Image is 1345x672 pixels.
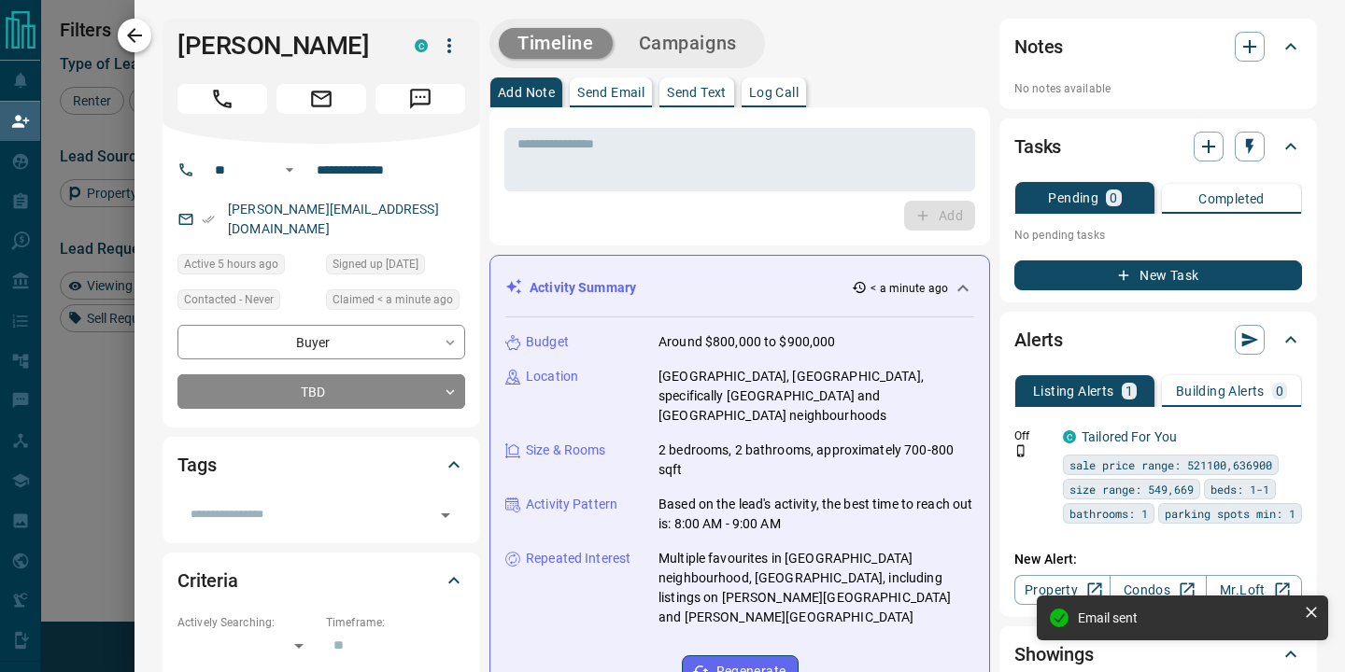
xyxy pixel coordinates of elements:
[1176,385,1265,398] p: Building Alerts
[1126,385,1133,398] p: 1
[499,28,613,59] button: Timeline
[1014,124,1302,169] div: Tasks
[1206,575,1302,605] a: Mr.Loft
[177,325,465,359] div: Buyer
[526,495,617,514] p: Activity Pattern
[184,290,274,309] span: Contacted - Never
[1069,504,1148,523] span: bathrooms: 1
[505,271,974,305] div: Activity Summary< a minute ago
[278,159,301,181] button: Open
[658,441,974,480] p: 2 bedrooms, 2 bathrooms, approximately 700-800 sqft
[177,31,387,61] h1: [PERSON_NAME]
[658,549,974,627] p: Multiple favourites in [GEOGRAPHIC_DATA] neighbourhood, [GEOGRAPHIC_DATA], including listings on ...
[1069,480,1194,498] span: size range: 549,669
[871,280,948,297] p: < a minute ago
[1198,192,1265,205] p: Completed
[184,255,278,273] span: Active 5 hours ago
[658,332,836,352] p: Around $800,000 to $900,000
[1014,550,1302,569] p: New Alert:
[1014,24,1302,69] div: Notes
[375,84,465,114] span: Message
[177,442,465,487] div: Tags
[526,332,569,352] p: Budget
[177,566,238,595] h2: Criteria
[526,367,578,386] p: Location
[326,289,465,315] div: Tue Sep 16 2025
[276,84,366,114] span: Email
[333,255,418,273] span: Signed up [DATE]
[415,39,428,52] div: condos.ca
[177,254,317,280] div: Tue Sep 16 2025
[177,84,267,114] span: Call
[498,86,555,99] p: Add Note
[1014,221,1302,249] p: No pending tasks
[1033,385,1114,398] p: Listing Alerts
[1110,191,1117,204] p: 0
[1014,80,1302,97] p: No notes available
[658,367,974,426] p: [GEOGRAPHIC_DATA], [GEOGRAPHIC_DATA], specifically [GEOGRAPHIC_DATA] and [GEOGRAPHIC_DATA] neighb...
[530,278,636,298] p: Activity Summary
[658,495,974,534] p: Based on the lead's activity, the best time to reach out is: 8:00 AM - 9:00 AM
[620,28,756,59] button: Campaigns
[1078,610,1296,625] div: Email sent
[526,441,606,460] p: Size & Rooms
[1014,639,1094,669] h2: Showings
[1014,317,1302,362] div: Alerts
[526,549,630,568] p: Repeated Interest
[1082,429,1177,444] a: Tailored For You
[1048,191,1098,204] p: Pending
[177,450,216,480] h2: Tags
[177,558,465,603] div: Criteria
[1210,480,1269,498] span: beds: 1-1
[1014,325,1063,355] h2: Alerts
[1110,575,1206,605] a: Condos
[1276,385,1283,398] p: 0
[1014,444,1027,457] svg: Push Notification Only
[202,213,215,226] svg: Email Verified
[1014,32,1063,62] h2: Notes
[432,502,459,528] button: Open
[1063,430,1076,443] div: condos.ca
[228,202,439,236] a: [PERSON_NAME][EMAIL_ADDRESS][DOMAIN_NAME]
[1014,427,1052,444] p: Off
[177,614,317,631] p: Actively Searching:
[326,254,465,280] div: Sun Sep 14 2025
[1069,455,1272,474] span: sale price range: 521100,636900
[1014,260,1302,290] button: New Task
[749,86,799,99] p: Log Call
[177,374,465,409] div: TBD
[667,86,727,99] p: Send Text
[1014,575,1111,605] a: Property
[577,86,644,99] p: Send Email
[1014,132,1061,161] h2: Tasks
[326,614,465,631] p: Timeframe:
[333,290,453,309] span: Claimed < a minute ago
[1165,504,1295,523] span: parking spots min: 1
